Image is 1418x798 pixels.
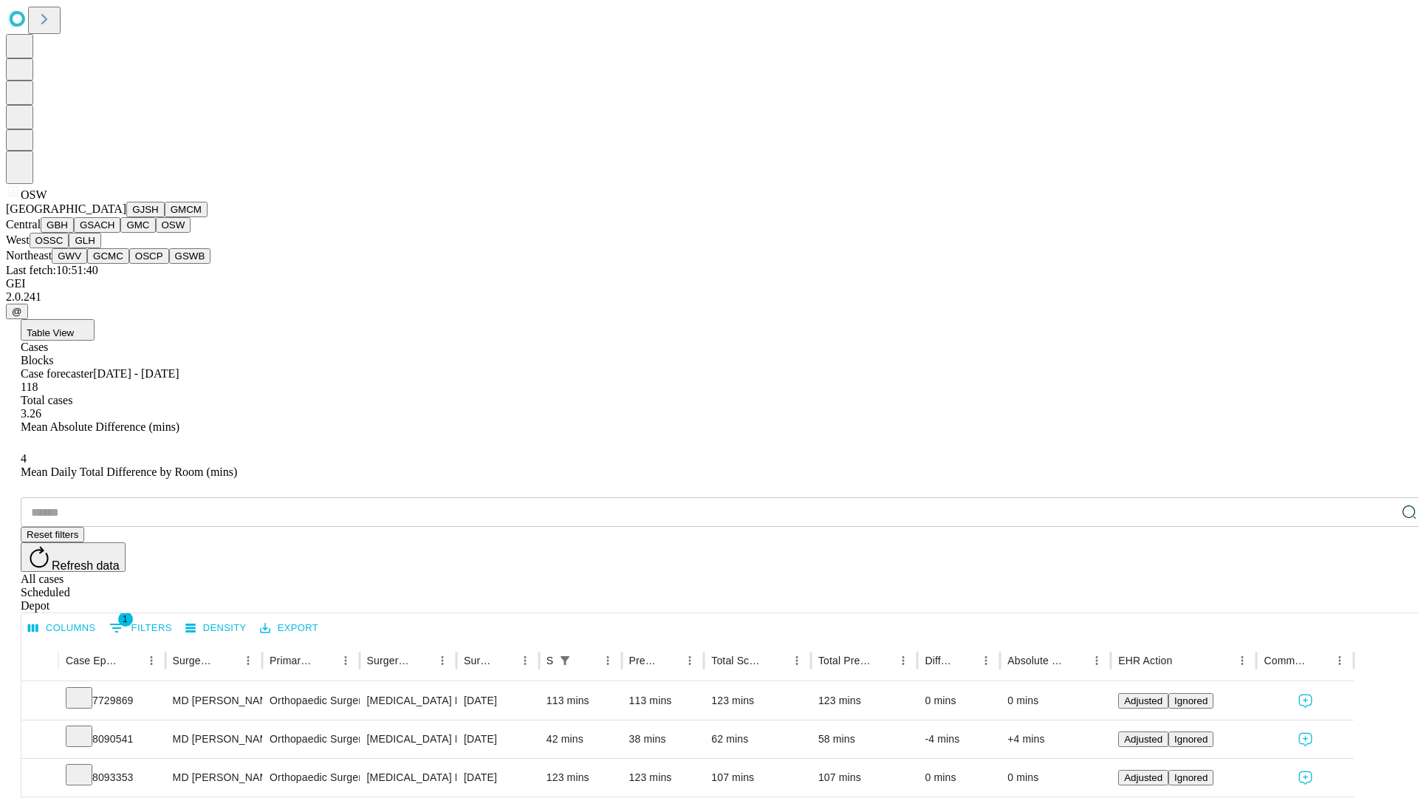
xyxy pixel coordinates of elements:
[173,655,216,666] div: Surgeon Name
[21,367,93,380] span: Case forecaster
[1118,655,1172,666] div: EHR Action
[182,617,250,640] button: Density
[629,655,658,666] div: Predicted In Room Duration
[6,202,126,215] span: [GEOGRAPHIC_DATA]
[1124,772,1162,783] span: Adjusted
[217,650,238,671] button: Sort
[629,682,697,720] div: 113 mins
[547,720,614,758] div: 42 mins
[21,394,72,406] span: Total cases
[367,759,449,797] div: [MEDICAL_DATA] DIAGNOSTIC
[1118,731,1168,747] button: Adjusted
[1168,770,1213,785] button: Ignored
[976,650,996,671] button: Menu
[464,759,532,797] div: [DATE]
[711,759,804,797] div: 107 mins
[173,759,255,797] div: MD [PERSON_NAME]
[270,759,352,797] div: Orthopaedic Surgery
[52,248,87,264] button: GWV
[169,248,211,264] button: GSWB
[126,202,165,217] button: GJSH
[925,655,953,666] div: Difference
[1329,650,1350,671] button: Menu
[432,650,453,671] button: Menu
[1118,693,1168,709] button: Adjusted
[1124,695,1162,706] span: Adjusted
[6,264,98,276] span: Last fetch: 10:51:40
[1086,650,1107,671] button: Menu
[555,650,575,671] button: Show filters
[12,306,22,317] span: @
[818,759,911,797] div: 107 mins
[29,765,51,791] button: Expand
[52,559,120,572] span: Refresh data
[1007,682,1103,720] div: 0 mins
[367,682,449,720] div: [MEDICAL_DATA] KNEE TOTAL
[21,542,126,572] button: Refresh data
[173,682,255,720] div: MD [PERSON_NAME]
[118,612,133,627] span: 1
[87,248,129,264] button: GCMC
[21,465,237,478] span: Mean Daily Total Difference by Room (mins)
[21,188,47,201] span: OSW
[464,655,493,666] div: Surgery Date
[494,650,515,671] button: Sort
[6,218,41,231] span: Central
[106,616,176,640] button: Show filters
[577,650,597,671] button: Sort
[165,202,208,217] button: GMCM
[120,650,141,671] button: Sort
[74,217,120,233] button: GSACH
[129,248,169,264] button: OSCP
[1168,693,1213,709] button: Ignored
[1174,772,1208,783] span: Ignored
[6,249,52,262] span: Northeast
[464,682,532,720] div: [DATE]
[925,759,993,797] div: 0 mins
[315,650,335,671] button: Sort
[925,682,993,720] div: 0 mins
[256,617,322,640] button: Export
[21,319,95,341] button: Table View
[547,682,614,720] div: 113 mins
[1007,759,1103,797] div: 0 mins
[6,304,28,319] button: @
[818,720,911,758] div: 58 mins
[30,233,69,248] button: OSSC
[515,650,535,671] button: Menu
[27,529,78,540] span: Reset filters
[818,655,871,666] div: Total Predicted Duration
[659,650,679,671] button: Sort
[69,233,100,248] button: GLH
[1007,655,1064,666] div: Absolute Difference
[120,217,155,233] button: GMC
[270,655,312,666] div: Primary Service
[555,650,575,671] div: 1 active filter
[1232,650,1253,671] button: Menu
[411,650,432,671] button: Sort
[66,759,158,797] div: 8093353
[1124,734,1162,745] span: Adjusted
[629,720,697,758] div: 38 mins
[66,655,119,666] div: Case Epic Id
[367,655,410,666] div: Surgery Name
[270,720,352,758] div: Orthopaedic Surgery
[925,720,993,758] div: -4 mins
[156,217,191,233] button: OSW
[66,682,158,720] div: 7729869
[1174,734,1208,745] span: Ignored
[29,689,51,715] button: Expand
[597,650,618,671] button: Menu
[270,682,352,720] div: Orthopaedic Surgery
[238,650,258,671] button: Menu
[1174,650,1194,671] button: Sort
[24,617,100,640] button: Select columns
[21,407,41,420] span: 3.26
[547,759,614,797] div: 123 mins
[66,720,158,758] div: 8090541
[1174,695,1208,706] span: Ignored
[629,759,697,797] div: 123 mins
[6,277,1412,290] div: GEI
[464,720,532,758] div: [DATE]
[6,233,30,246] span: West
